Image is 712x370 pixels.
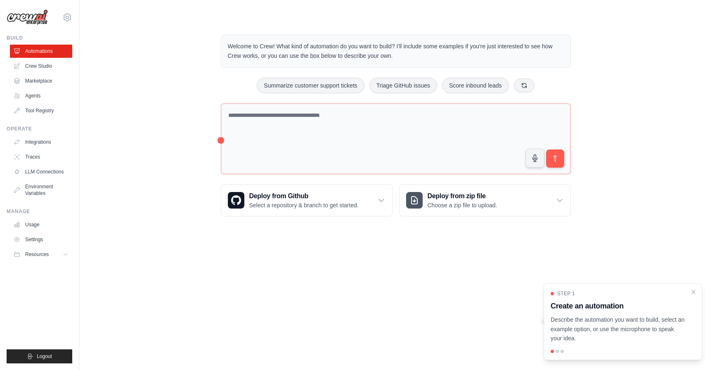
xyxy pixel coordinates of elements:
[257,78,364,93] button: Summarize customer support tickets
[10,104,72,117] a: Tool Registry
[10,150,72,164] a: Traces
[10,74,72,88] a: Marketplace
[551,315,685,343] p: Describe the automation you want to build, select an example option, or use the microphone to spe...
[10,59,72,73] a: Crew Studio
[7,9,48,25] img: Logo
[10,218,72,231] a: Usage
[10,248,72,261] button: Resources
[428,191,497,201] h3: Deploy from zip file
[10,180,72,200] a: Environment Variables
[10,165,72,178] a: LLM Connections
[10,233,72,246] a: Settings
[249,201,359,209] p: Select a repository & branch to get started.
[442,78,509,93] button: Score inbound leads
[7,35,72,41] div: Build
[7,349,72,363] button: Logout
[37,353,52,360] span: Logout
[10,89,72,102] a: Agents
[25,251,49,258] span: Resources
[10,45,72,58] a: Automations
[7,126,72,132] div: Operate
[369,78,437,93] button: Triage GitHub issues
[428,201,497,209] p: Choose a zip file to upload.
[249,191,359,201] h3: Deploy from Github
[551,300,685,312] h3: Create an automation
[690,289,697,295] button: Close walkthrough
[228,42,564,61] p: Welcome to Crew! What kind of automation do you want to build? I'll include some examples if you'...
[557,290,575,297] span: Step 1
[10,135,72,149] a: Integrations
[7,208,72,215] div: Manage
